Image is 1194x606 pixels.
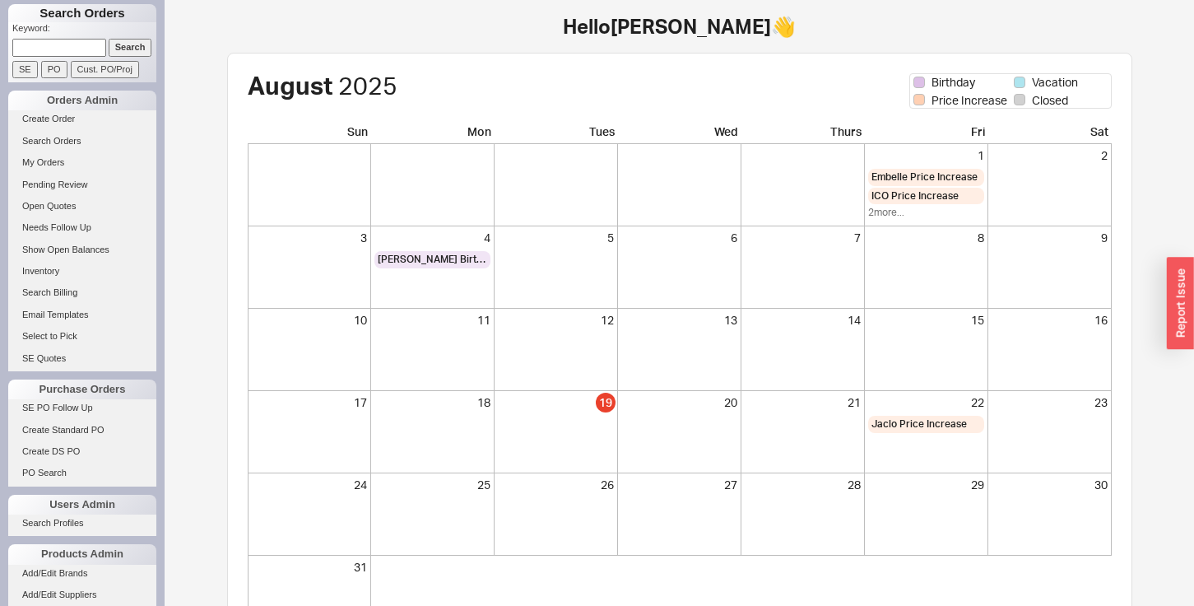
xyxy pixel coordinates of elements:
[992,312,1108,329] div: 16
[621,394,737,411] div: 20
[495,124,618,144] div: Tues
[992,394,1108,411] div: 23
[1032,92,1068,109] span: Closed
[251,394,367,411] div: 17
[621,312,737,329] div: 13
[745,477,861,493] div: 28
[22,222,91,232] span: Needs Follow Up
[12,61,38,78] input: SE
[868,394,984,411] div: 22
[745,312,861,329] div: 14
[865,124,988,144] div: Fri
[251,559,367,576] div: 31
[8,219,156,236] a: Needs Follow Up
[8,495,156,515] div: Users Admin
[871,417,967,431] span: Jaclo Price Increase
[498,477,614,493] div: 26
[8,176,156,193] a: Pending Review
[8,565,156,582] a: Add/Edit Brands
[8,241,156,259] a: Show Open Balances
[181,16,1178,36] h1: Hello [PERSON_NAME] 👋
[338,70,397,100] span: 2025
[868,230,984,246] div: 8
[109,39,152,56] input: Search
[8,544,156,564] div: Products Admin
[932,92,1007,109] span: Price Increase
[71,61,139,78] input: Cust. PO/Proj
[8,198,156,215] a: Open Quotes
[8,91,156,110] div: Orders Admin
[8,4,156,22] h1: Search Orders
[374,394,490,411] div: 18
[8,306,156,324] a: Email Templates
[745,394,861,411] div: 21
[22,179,88,189] span: Pending Review
[8,328,156,345] a: Select to Pick
[618,124,741,144] div: Wed
[248,70,332,100] span: August
[8,263,156,280] a: Inventory
[8,515,156,532] a: Search Profiles
[12,22,156,39] p: Keyword:
[251,312,367,329] div: 10
[371,124,495,144] div: Mon
[745,230,861,246] div: 7
[868,206,984,220] div: 2 more...
[8,133,156,150] a: Search Orders
[8,380,156,399] div: Purchase Orders
[41,61,67,78] input: PO
[1032,74,1078,91] span: Vacation
[8,284,156,301] a: Search Billing
[621,230,737,246] div: 6
[498,230,614,246] div: 5
[868,147,984,164] div: 1
[8,350,156,367] a: SE Quotes
[378,253,487,267] span: [PERSON_NAME] Birthday
[374,230,490,246] div: 4
[621,477,737,493] div: 27
[8,464,156,482] a: PO Search
[992,147,1108,164] div: 2
[741,124,865,144] div: Thurs
[374,312,490,329] div: 11
[868,312,984,329] div: 15
[992,477,1108,493] div: 30
[8,110,156,128] a: Create Order
[596,393,616,413] div: 19
[932,74,975,91] span: Birthday
[251,230,367,246] div: 3
[871,170,978,184] span: Embelle Price Increase
[871,189,959,203] span: ICO Price Increase
[8,586,156,604] a: Add/Edit Suppliers
[992,230,1108,246] div: 9
[498,312,614,329] div: 12
[8,443,156,460] a: Create DS PO
[868,477,984,493] div: 29
[251,477,367,493] div: 24
[8,154,156,171] a: My Orders
[374,477,490,493] div: 25
[988,124,1112,144] div: Sat
[8,422,156,439] a: Create Standard PO
[248,124,371,144] div: Sun
[8,399,156,417] a: SE PO Follow Up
